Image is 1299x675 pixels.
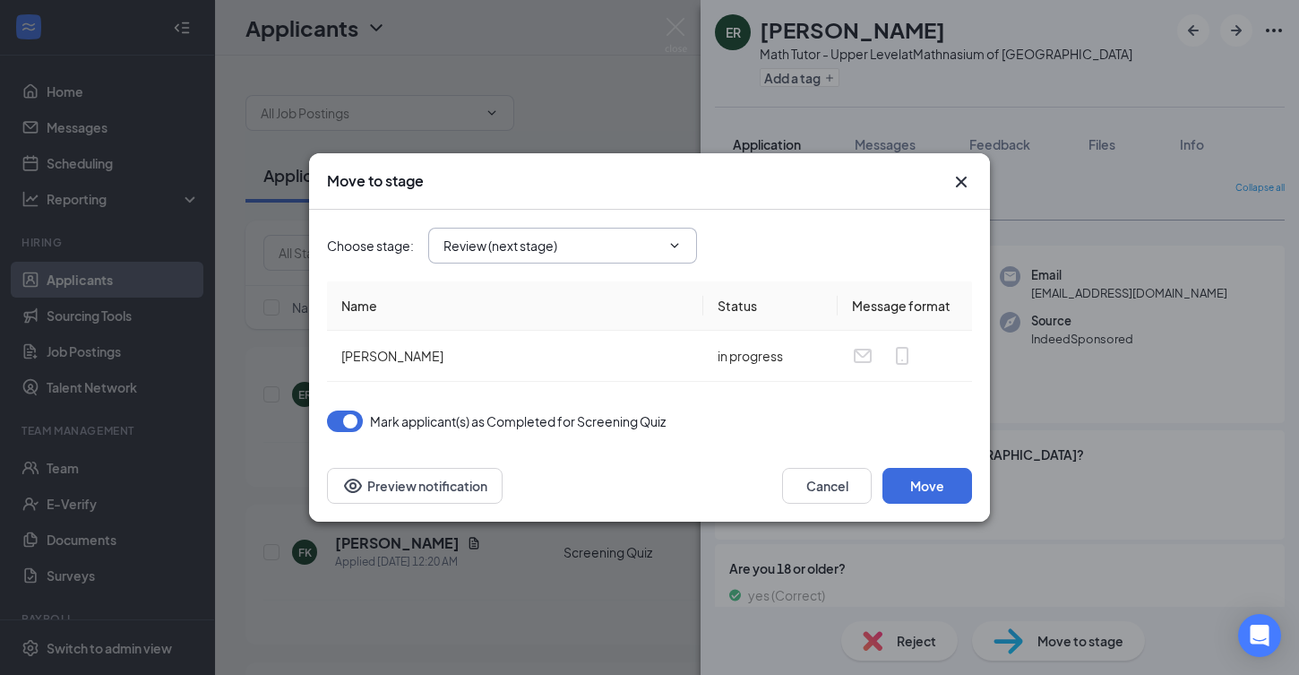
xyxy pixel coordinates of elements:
[891,345,913,367] svg: MobileSms
[667,238,682,253] svg: ChevronDown
[327,236,414,255] span: Choose stage :
[327,468,503,504] button: Preview notificationEye
[370,411,666,432] span: Mark applicant(s) as Completed for Screening Quiz
[838,281,972,331] th: Message format
[1238,614,1281,657] div: Open Intercom Messenger
[951,171,972,193] button: Close
[341,348,443,364] span: [PERSON_NAME]
[852,345,873,367] svg: Email
[327,281,703,331] th: Name
[703,281,838,331] th: Status
[882,468,972,504] button: Move
[782,468,872,504] button: Cancel
[703,331,838,382] td: in progress
[327,171,424,191] h3: Move to stage
[342,475,364,497] svg: Eye
[951,171,972,193] svg: Cross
